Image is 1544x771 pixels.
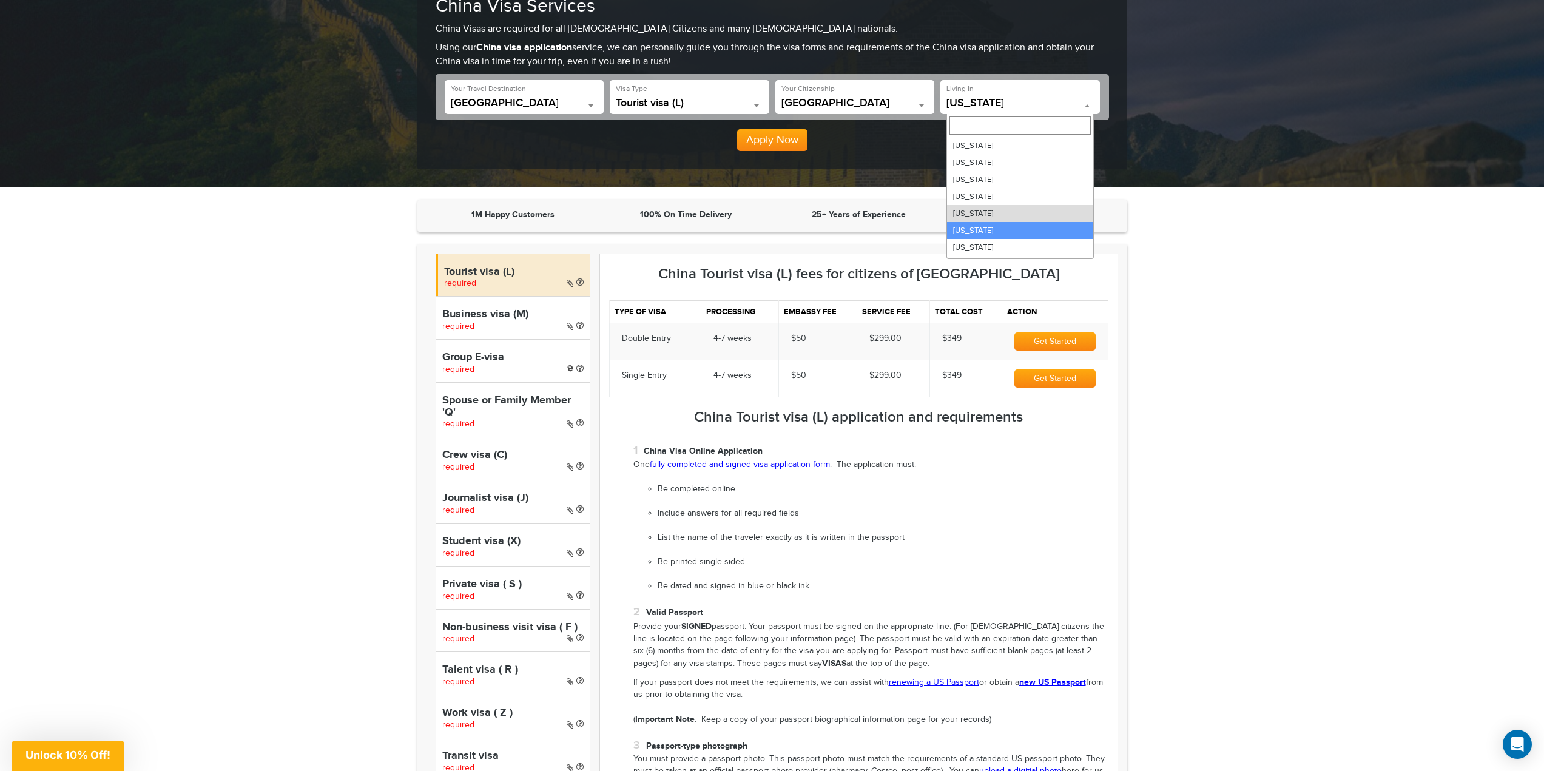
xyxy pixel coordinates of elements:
[947,188,1093,205] li: [US_STATE]
[781,97,929,109] span: United Kingdom
[1014,369,1096,388] button: Get Started
[451,97,598,109] span: China
[949,116,1091,135] input: Search
[442,664,584,676] h4: Talent visa ( R )
[442,505,474,515] span: required
[442,395,584,419] h4: Spouse or Family Member 'Q'
[658,581,1108,593] li: Be dated and signed in blue or black ink
[701,300,779,323] th: Processing
[442,622,584,634] h4: Non-business visit visa ( F )
[713,371,752,380] span: 4-7 weeks
[947,154,1093,171] li: [US_STATE]
[857,300,929,323] th: Service fee
[930,300,1002,323] th: Total cost
[442,536,584,548] h4: Student visa (X)
[869,334,902,343] span: $299.00
[442,707,584,719] h4: Work visa ( Z )
[442,322,474,331] span: required
[635,714,695,724] strong: Important Note
[1002,300,1108,323] th: Action
[737,129,807,151] button: Apply Now
[889,678,979,687] a: renewing a US Passport
[442,365,474,374] span: required
[442,449,584,462] h4: Crew visa (C)
[942,371,962,380] span: $349
[616,97,763,114] span: Tourist visa (L)
[822,658,846,668] strong: VISAS
[791,371,806,380] span: $50
[1014,374,1096,383] a: Get Started
[1019,677,1086,687] a: new US Passport
[713,334,752,343] span: 4-7 weeks
[451,84,526,94] label: Your Travel Destination
[444,266,584,278] h4: Tourist visa (L)
[442,750,584,763] h4: Transit visa
[658,532,1108,544] li: List the name of the traveler exactly as it is written in the passport
[947,256,1093,273] li: [US_STATE]
[1014,337,1096,346] a: Get Started
[946,97,1094,114] span: California
[622,371,667,380] span: Single Entry
[442,419,474,429] span: required
[622,334,671,343] span: Double Entry
[640,209,732,220] strong: 100% On Time Delivery
[633,621,1108,670] p: Provide your passport. Your passport must be signed on the appropriate line. (For [DEMOGRAPHIC_DA...
[644,446,763,456] strong: China Visa Online Application
[633,676,1108,726] p: If your passport does not meet the requirements, we can assist with or obtain a from us prior to ...
[646,607,703,618] strong: Valid Passport
[444,278,476,288] span: required
[658,556,1108,568] li: Be printed single-sided
[650,460,830,470] a: fully completed and signed visa application form
[442,493,584,505] h4: Journalist visa (J)
[658,483,1108,496] li: Be completed online
[947,239,1093,256] li: [US_STATE]
[25,749,110,761] span: Unlock 10% Off!
[781,97,929,114] span: United Kingdom
[442,677,474,687] span: required
[436,22,1109,36] p: China Visas are required for all [DEMOGRAPHIC_DATA] Citizens and many [DEMOGRAPHIC_DATA] nationals.
[646,741,747,751] strong: Passport-type photograph
[942,334,962,343] span: $349
[442,548,474,558] span: required
[869,371,902,380] span: $299.00
[609,409,1108,425] h3: China Tourist visa (L) application and requirements
[1014,332,1096,351] button: Get Started
[1503,730,1532,759] div: Open Intercom Messenger
[616,84,647,94] label: Visa Type
[616,97,763,109] span: Tourist visa (L)
[442,352,584,364] h4: Group E-visa
[609,266,1108,282] h3: China Tourist visa (L) fees for citizens of [GEOGRAPHIC_DATA]
[781,84,835,94] label: Your Citizenship
[442,720,474,730] span: required
[947,222,1093,239] li: [US_STATE]
[451,97,598,114] span: China
[442,462,474,472] span: required
[436,41,1109,69] p: Using our service, we can personally guide you through the visa forms and requirements of the Chi...
[681,621,712,631] strong: SIGNED
[946,97,1094,109] span: California
[791,334,806,343] span: $50
[658,508,1108,520] li: Include answers for all required fields
[947,205,1093,222] li: [US_STATE]
[947,171,1093,188] li: [US_STATE]
[812,209,906,220] strong: 25+ Years of Experience
[442,634,474,644] span: required
[947,137,1093,154] li: [US_STATE]
[779,300,857,323] th: Embassy fee
[442,309,584,321] h4: Business visa (M)
[442,579,584,591] h4: Private visa ( S )
[12,741,124,771] div: Unlock 10% Off!
[471,209,555,220] strong: 1M Happy Customers
[476,42,572,53] strong: China visa application
[946,84,974,94] label: Living In
[633,459,1108,471] p: One . The application must:
[609,300,701,323] th: Type of visa
[442,591,474,601] span: required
